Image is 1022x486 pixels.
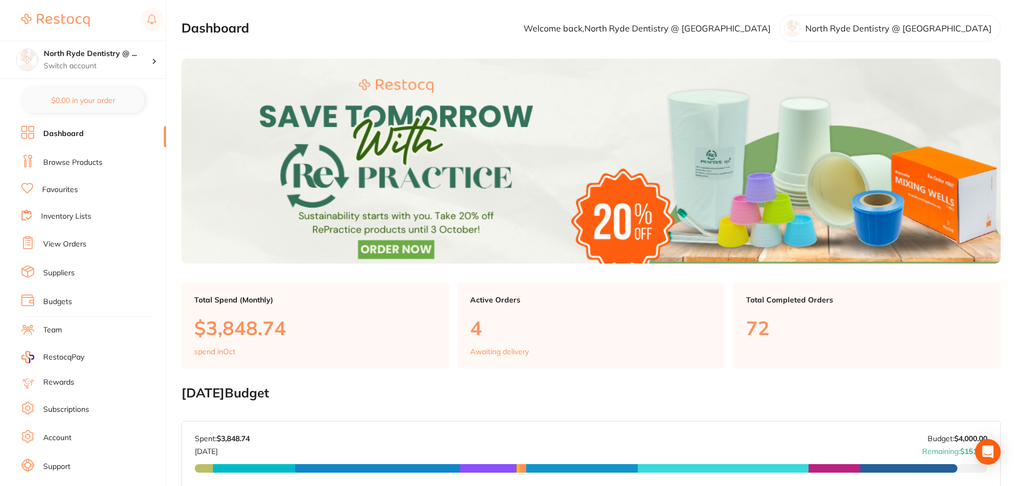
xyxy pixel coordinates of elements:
[746,296,988,304] p: Total Completed Orders
[470,347,529,356] p: Awaiting delivery
[43,377,74,388] a: Rewards
[181,21,249,36] h2: Dashboard
[42,185,78,195] a: Favourites
[44,49,152,59] h4: North Ryde Dentistry @ Macquarie Park
[975,439,1001,465] div: Open Intercom Messenger
[524,23,771,33] p: Welcome back, North Ryde Dentistry @ [GEOGRAPHIC_DATA]
[43,325,62,336] a: Team
[43,352,84,363] span: RestocqPay
[470,317,712,339] p: 4
[733,283,1001,369] a: Total Completed Orders72
[960,447,987,456] strong: $151.26
[954,434,987,443] strong: $4,000.00
[43,297,72,307] a: Budgets
[21,14,90,27] img: Restocq Logo
[194,296,436,304] p: Total Spend (Monthly)
[181,283,449,369] a: Total Spend (Monthly)$3,848.74spend inOct
[457,283,725,369] a: Active Orders4Awaiting delivery
[217,434,250,443] strong: $3,848.74
[43,239,86,250] a: View Orders
[21,8,90,33] a: Restocq Logo
[746,317,988,339] p: 72
[43,433,72,443] a: Account
[41,211,91,222] a: Inventory Lists
[181,59,1001,264] img: Dashboard
[17,49,38,70] img: North Ryde Dentistry @ Macquarie Park
[922,443,987,456] p: Remaining:
[194,347,235,356] p: spend in Oct
[43,268,75,278] a: Suppliers
[44,61,152,71] p: Switch account
[43,461,70,472] a: Support
[181,386,1001,401] h2: [DATE] Budget
[21,351,34,363] img: RestocqPay
[43,404,89,415] a: Subscriptions
[43,129,84,139] a: Dashboard
[43,157,102,168] a: Browse Products
[21,87,145,113] button: $0.00 in your order
[195,434,250,443] p: Spent:
[194,317,436,339] p: $3,848.74
[195,443,250,456] p: [DATE]
[928,434,987,443] p: Budget:
[805,23,992,33] p: North Ryde Dentistry @ [GEOGRAPHIC_DATA]
[21,351,84,363] a: RestocqPay
[470,296,712,304] p: Active Orders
